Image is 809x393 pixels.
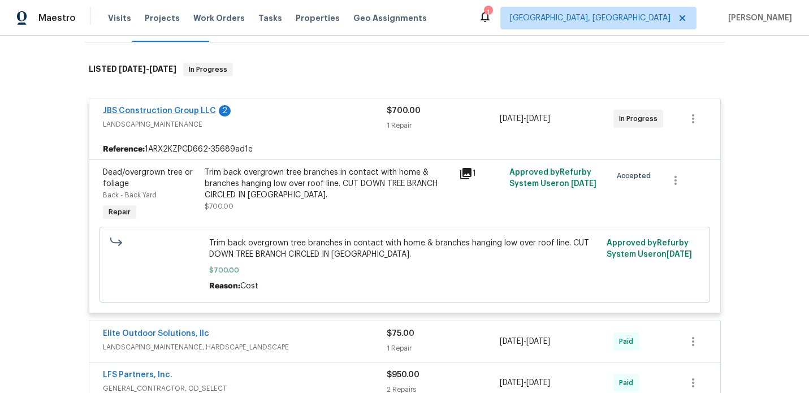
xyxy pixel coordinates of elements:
[103,192,157,198] span: Back - Back Yard
[510,12,670,24] span: [GEOGRAPHIC_DATA], [GEOGRAPHIC_DATA]
[103,169,193,188] span: Dead/overgrown tree or foliage
[500,338,524,346] span: [DATE]
[240,282,258,290] span: Cost
[103,119,387,130] span: LANDSCAPING_MAINTENANCE
[619,336,638,347] span: Paid
[387,343,500,354] div: 1 Repair
[38,12,76,24] span: Maestro
[387,107,421,115] span: $700.00
[85,51,724,88] div: LISTED [DATE]-[DATE]In Progress
[526,115,550,123] span: [DATE]
[387,330,414,338] span: $75.00
[205,203,233,210] span: $700.00
[500,336,550,347] span: -
[219,105,231,116] div: 2
[724,12,792,24] span: [PERSON_NAME]
[103,144,145,155] b: Reference:
[193,12,245,24] span: Work Orders
[500,379,524,387] span: [DATE]
[296,12,340,24] span: Properties
[387,371,419,379] span: $950.00
[500,377,550,388] span: -
[353,12,427,24] span: Geo Assignments
[509,169,596,188] span: Approved by Refurby System User on
[459,167,503,180] div: 1
[104,206,135,218] span: Repair
[500,115,524,123] span: [DATE]
[607,239,692,258] span: Approved by Refurby System User on
[571,180,596,188] span: [DATE]
[205,167,452,201] div: Trim back overgrown tree branches in contact with home & branches hanging low over roof line. CUT...
[209,237,600,260] span: Trim back overgrown tree branches in contact with home & branches hanging low over roof line. CUT...
[145,12,180,24] span: Projects
[209,265,600,276] span: $700.00
[149,65,176,73] span: [DATE]
[103,107,216,115] a: JBS Construction Group LLC
[103,330,209,338] a: Elite Outdoor Solutions, llc
[258,14,282,22] span: Tasks
[484,7,492,18] div: 1
[526,379,550,387] span: [DATE]
[119,65,146,73] span: [DATE]
[387,120,500,131] div: 1 Repair
[108,12,131,24] span: Visits
[617,170,655,182] span: Accepted
[209,282,240,290] span: Reason:
[184,64,232,75] span: In Progress
[526,338,550,346] span: [DATE]
[500,113,550,124] span: -
[667,251,692,258] span: [DATE]
[89,139,720,159] div: 1ARX2KZPCD662-35689ad1e
[103,342,387,353] span: LANDSCAPING_MAINTENANCE, HARDSCAPE_LANDSCAPE
[619,113,662,124] span: In Progress
[119,65,176,73] span: -
[619,377,638,388] span: Paid
[103,371,172,379] a: LFS Partners, Inc.
[89,63,176,76] h6: LISTED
